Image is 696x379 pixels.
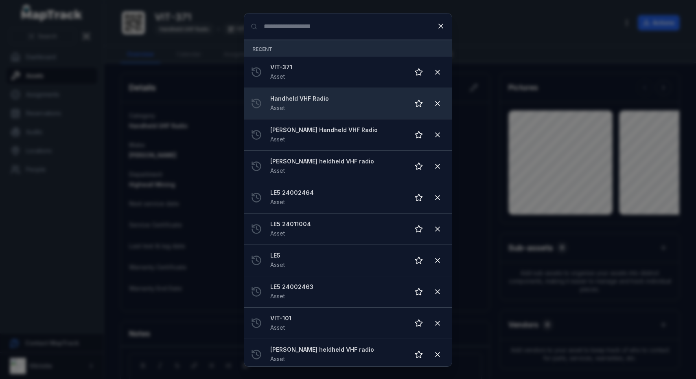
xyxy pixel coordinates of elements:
strong: LE5 [270,251,403,260]
span: Asset [270,136,285,143]
a: LE5 24002463Asset [270,283,403,301]
strong: [PERSON_NAME] heldheld VHF radio [270,157,403,165]
span: Asset [270,355,285,362]
span: Asset [270,73,285,80]
a: LE5 24002464Asset [270,189,403,207]
strong: Handheld VHF Radio [270,95,403,103]
a: Handheld VHF RadioAsset [270,95,403,112]
span: Asset [270,198,285,205]
a: [PERSON_NAME] Handheld VHF RadioAsset [270,126,403,144]
span: Asset [270,230,285,237]
span: Asset [270,293,285,300]
strong: [PERSON_NAME] heldheld VHF radio [270,346,403,354]
span: Asset [270,324,285,331]
span: Asset [270,167,285,174]
a: VIT-101Asset [270,314,403,332]
a: [PERSON_NAME] heldheld VHF radioAsset [270,157,403,175]
strong: [PERSON_NAME] Handheld VHF Radio [270,126,403,134]
a: LE5 24011004Asset [270,220,403,238]
span: Recent [252,46,272,52]
strong: VIT-101 [270,314,403,322]
strong: VIT-371 [270,63,403,71]
span: Asset [270,104,285,111]
a: VIT-371Asset [270,63,403,81]
strong: LE5 24011004 [270,220,403,228]
span: Asset [270,261,285,268]
a: [PERSON_NAME] heldheld VHF radioAsset [270,346,403,364]
a: LE5Asset [270,251,403,269]
strong: LE5 24002463 [270,283,403,291]
strong: LE5 24002464 [270,189,403,197]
